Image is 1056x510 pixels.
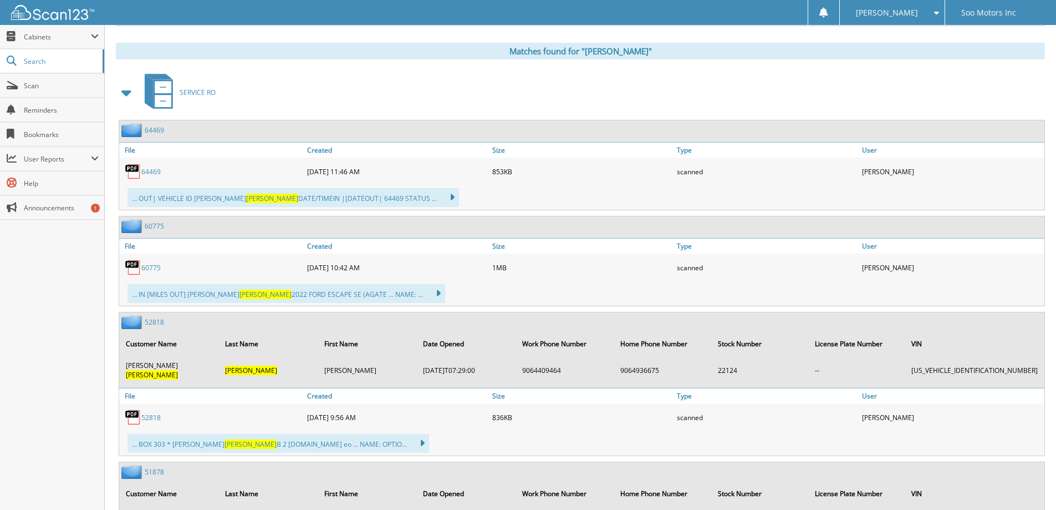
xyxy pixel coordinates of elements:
[125,409,141,426] img: PDF.png
[304,256,489,279] div: [DATE] 10:42 AM
[417,332,516,355] th: Date Opened
[225,366,277,375] span: [PERSON_NAME]
[674,406,859,428] div: scanned
[120,332,218,355] th: Customer Name
[119,239,304,254] a: File
[517,482,614,505] th: Work Phone Number
[489,239,675,254] a: Size
[24,81,99,90] span: Scan
[121,123,145,137] img: folder2.png
[180,88,216,97] span: SERVICE RO
[856,9,918,16] span: [PERSON_NAME]
[906,332,1043,355] th: VIN
[239,290,292,299] span: [PERSON_NAME]
[615,332,712,355] th: Home Phone Number
[24,154,91,164] span: User Reports
[24,179,99,188] span: Help
[116,43,1045,59] div: Matches found for "[PERSON_NAME]"
[809,482,905,505] th: License Plate Number
[220,482,318,505] th: Last Name
[141,263,161,272] a: 60775
[489,388,675,403] a: Size
[125,163,141,180] img: PDF.png
[304,160,489,183] div: [DATE] 11:46 AM
[489,406,675,428] div: 836KB
[674,239,859,254] a: Type
[24,105,99,115] span: Reminders
[24,203,99,213] span: Announcements
[417,356,516,384] td: [DATE]T07:29:00
[119,143,304,158] a: File
[127,434,429,453] div: ... BOX 303 * [PERSON_NAME] B 2 [DOMAIN_NAME] eo ... NAME: OPTIO...
[517,332,614,355] th: Work Phone Number
[126,370,178,380] span: [PERSON_NAME]
[489,256,675,279] div: 1MB
[674,143,859,158] a: Type
[138,70,216,114] a: SERVICE RO
[859,388,1044,403] a: User
[220,332,318,355] th: Last Name
[125,259,141,276] img: PDF.png
[417,482,516,505] th: Date Opened
[859,160,1044,183] div: [PERSON_NAME]
[246,194,298,203] span: [PERSON_NAME]
[809,332,905,355] th: License Plate Number
[859,406,1044,428] div: [PERSON_NAME]
[141,167,161,176] a: 64469
[24,32,91,42] span: Cabinets
[712,356,808,384] td: 22124
[961,9,1016,16] span: Soo Motors Inc
[120,482,218,505] th: Customer Name
[120,356,218,384] td: [PERSON_NAME]
[517,356,614,384] td: 9064409464
[225,440,277,449] span: [PERSON_NAME]
[674,160,859,183] div: scanned
[674,256,859,279] div: scanned
[145,317,164,327] a: 52818
[119,388,304,403] a: File
[121,219,145,233] img: folder2.png
[145,125,164,135] a: 64469
[319,356,417,384] td: [PERSON_NAME]
[127,188,459,207] div: ... OUT| VEHICLE ID [PERSON_NAME] DATE/TIMEIN |[DATEOUT| 64469 STATUS ...
[319,482,417,505] th: First Name
[11,5,94,20] img: scan123-logo-white.svg
[304,239,489,254] a: Created
[712,332,808,355] th: Stock Number
[712,482,808,505] th: Stock Number
[809,356,905,384] td: --
[859,239,1044,254] a: User
[304,388,489,403] a: Created
[859,256,1044,279] div: [PERSON_NAME]
[489,160,675,183] div: 853KB
[24,57,97,66] span: Search
[121,315,145,329] img: folder2.png
[127,284,445,303] div: ... IN [MILES OUT] [PERSON_NAME] 2022 FORD ESCAPE SE (AGATE ... NAME: ...
[24,130,99,139] span: Bookmarks
[141,413,161,422] a: 52818
[145,467,164,477] a: 51878
[121,465,145,479] img: folder2.png
[674,388,859,403] a: Type
[304,143,489,158] a: Created
[319,332,417,355] th: First Name
[615,356,712,384] td: 9064936675
[906,482,1043,505] th: VIN
[615,482,712,505] th: Home Phone Number
[91,204,100,213] div: 1
[489,143,675,158] a: Size
[145,221,164,231] a: 60775
[906,356,1043,384] td: [US_VEHICLE_IDENTIFICATION_NUMBER]
[859,143,1044,158] a: User
[304,406,489,428] div: [DATE] 9:56 AM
